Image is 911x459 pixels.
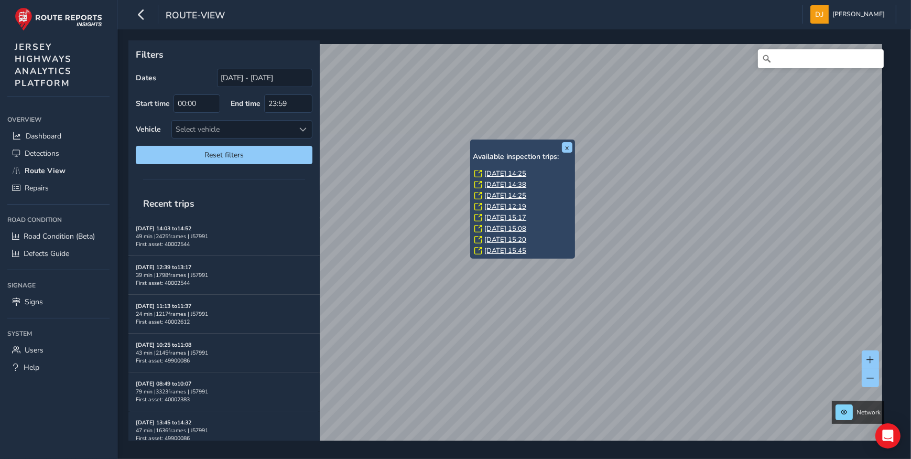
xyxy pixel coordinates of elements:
[136,48,312,61] p: Filters
[136,190,202,217] span: Recent trips
[136,419,191,426] strong: [DATE] 13:45 to 14:32
[484,169,526,178] a: [DATE] 14:25
[136,357,190,365] span: First asset: 49900086
[136,99,170,109] label: Start time
[473,153,572,162] h6: Available inspection trips:
[25,345,44,355] span: Users
[856,408,881,417] span: Network
[7,326,110,341] div: System
[136,318,190,326] span: First asset: 40002612
[136,146,312,164] button: Reset filters
[7,145,110,162] a: Detections
[136,434,190,442] span: First asset: 49900086
[810,5,888,24] button: [PERSON_NAME]
[7,245,110,262] a: Defects Guide
[758,49,884,68] input: Search
[25,166,66,176] span: Route View
[832,5,885,24] span: [PERSON_NAME]
[484,257,526,266] a: [DATE] 14:33
[7,112,110,127] div: Overview
[875,423,901,449] div: Open Intercom Messenger
[484,235,526,244] a: [DATE] 15:20
[136,396,190,403] span: First asset: 40002383
[25,297,43,307] span: Signs
[484,191,526,200] a: [DATE] 14:25
[136,302,191,310] strong: [DATE] 11:13 to 11:37
[136,279,190,287] span: First asset: 40002544
[7,359,110,376] a: Help
[136,349,312,357] div: 43 min | 2145 frames | J57991
[26,131,61,141] span: Dashboard
[24,249,69,259] span: Defects Guide
[484,246,526,255] a: [DATE] 15:45
[15,7,102,31] img: rr logo
[7,179,110,197] a: Repairs
[136,380,191,388] strong: [DATE] 08:49 to 10:07
[172,121,295,138] div: Select vehicle
[25,148,59,158] span: Detections
[136,271,312,279] div: 39 min | 1798 frames | J57991
[136,263,191,271] strong: [DATE] 12:39 to 13:17
[7,127,110,145] a: Dashboard
[7,341,110,359] a: Users
[166,9,225,24] span: route-view
[484,180,526,189] a: [DATE] 14:38
[7,277,110,293] div: Signage
[15,41,72,89] span: JERSEY HIGHWAYS ANALYTICS PLATFORM
[7,162,110,179] a: Route View
[136,388,312,396] div: 79 min | 3323 frames | J57991
[484,213,526,222] a: [DATE] 15:17
[136,341,191,349] strong: [DATE] 10:25 to 11:08
[484,202,526,211] a: [DATE] 12:19
[136,225,191,232] strong: [DATE] 14:03 to 14:52
[144,150,305,160] span: Reset filters
[562,142,572,153] button: x
[7,293,110,311] a: Signs
[7,228,110,245] a: Road Condition (Beta)
[24,231,95,241] span: Road Condition (Beta)
[810,5,829,24] img: diamond-layout
[136,310,312,318] div: 24 min | 1217 frames | J57991
[24,362,39,372] span: Help
[136,73,156,83] label: Dates
[136,426,312,434] div: 47 min | 1636 frames | J57991
[484,224,526,233] a: [DATE] 15:08
[231,99,261,109] label: End time
[25,183,49,193] span: Repairs
[136,124,161,134] label: Vehicle
[132,44,882,453] canvas: Map
[136,240,190,248] span: First asset: 40002544
[136,232,312,240] div: 49 min | 2425 frames | J57991
[7,212,110,228] div: Road Condition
